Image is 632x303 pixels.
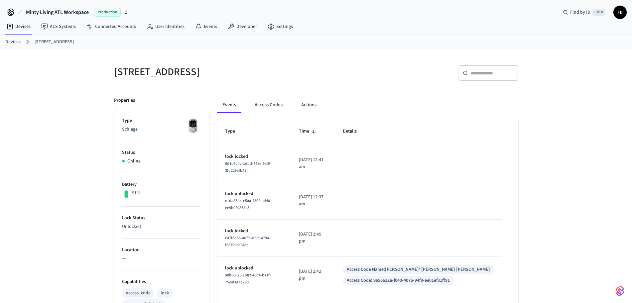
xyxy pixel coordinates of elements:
[122,223,201,230] p: Unlocked
[122,181,201,188] p: Battery
[26,8,89,16] span: Minty Living ATL Workspace
[299,268,327,282] p: [DATE] 2:42 pm
[570,9,590,16] span: Find by ID
[1,21,36,33] a: Devices
[225,265,283,272] p: lock.unlocked
[225,272,271,285] span: a0b66025-1b82-46d4-b11f-75cef147b780
[616,286,624,296] img: SeamLogoGradient.69752ec5.svg
[114,97,135,104] p: Properties
[35,39,74,46] a: [STREET_ADDRESS]
[217,97,241,113] button: Events
[94,8,121,17] span: Production
[190,21,222,33] a: Events
[299,194,327,208] p: [DATE] 12:37 am
[225,126,244,137] span: Type
[347,266,490,273] div: Access Code Name: [PERSON_NAME]’ [PERSON_NAME] [PERSON_NAME]
[299,126,318,137] span: Time
[222,21,262,33] a: Developer
[225,198,271,211] span: e1da85bc-c5aa-4302-ad40-ee9b029868e3
[225,235,270,248] span: c47f6d65-a677-409b-a794-f66769cc54cd
[217,97,518,113] div: ant example
[614,6,626,18] span: FD
[122,126,201,133] p: Schlage
[225,161,271,173] span: 9d1c4d4c-1ddd-445e-9af0-3fd229afb48f
[343,126,365,137] span: Details
[249,97,288,113] button: Access Codes
[114,65,312,79] h5: [STREET_ADDRESS]
[262,21,298,33] a: Settings
[225,153,283,160] p: lock.locked
[36,21,81,33] a: ACS Systems
[122,215,201,222] p: Lock Status
[122,247,201,253] p: Location
[299,231,327,245] p: [DATE] 2:45 pm
[122,117,201,124] p: Type
[161,290,169,297] div: lock
[122,149,201,156] p: Status
[122,255,201,262] p: —
[296,97,322,113] button: Actions
[122,278,201,285] p: Capabilities
[347,277,450,284] div: Access Code: 9656612a-f040-4076-94f8-ee01ef31ff91
[126,290,151,297] div: access_code
[592,9,605,16] span: Ctrl K
[5,39,21,46] a: Devices
[141,21,190,33] a: User Identities
[127,158,141,165] p: Online
[132,190,141,197] p: 91%
[558,6,611,18] div: Find by IDCtrl K
[225,228,283,235] p: lock.locked
[613,6,627,19] button: FD
[299,156,327,170] p: [DATE] 12:41 am
[225,190,283,197] p: lock.unlocked
[185,117,201,134] img: Schlage Sense Smart Deadbolt with Camelot Trim, Front
[81,21,141,33] a: Connected Accounts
